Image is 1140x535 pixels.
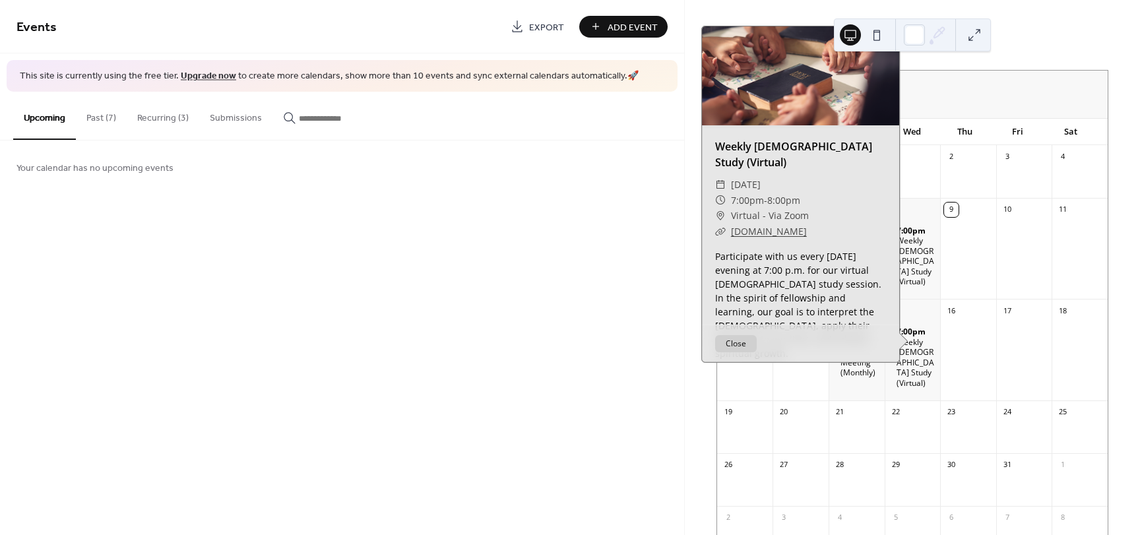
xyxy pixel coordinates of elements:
[1056,511,1070,525] div: 8
[715,139,872,170] a: Weekly [DEMOGRAPHIC_DATA] Study (Virtual)
[833,405,847,420] div: 21
[579,16,668,38] button: Add Event
[889,458,903,472] div: 29
[944,203,959,217] div: 9
[721,458,736,472] div: 26
[992,119,1044,145] div: Fri
[1056,150,1070,164] div: 4
[731,225,807,237] a: [DOMAIN_NAME]
[944,303,959,318] div: 16
[776,458,791,472] div: 27
[776,511,791,525] div: 3
[1000,458,1015,472] div: 31
[717,71,1108,86] div: [DATE]
[897,337,935,389] div: Weekly [DEMOGRAPHIC_DATA] Study (Virtual)
[1000,303,1015,318] div: 17
[715,177,726,193] div: ​
[1044,119,1097,145] div: Sat
[897,226,928,236] span: 7:00pm
[721,405,736,420] div: 19
[13,92,76,140] button: Upcoming
[702,249,899,360] div: Participate with us every [DATE] evening at 7:00 p.m. for our virtual [DEMOGRAPHIC_DATA] study se...
[1000,150,1015,164] div: 3
[1000,203,1015,217] div: 10
[715,335,757,352] button: Close
[833,511,847,525] div: 4
[776,405,791,420] div: 20
[731,177,761,193] span: [DATE]
[764,193,767,208] span: -
[715,224,726,239] div: ​
[715,193,726,208] div: ​
[608,20,658,34] span: Add Event
[767,193,800,208] span: 8:00pm
[886,119,939,145] div: Wed
[1056,303,1070,318] div: 18
[897,327,928,337] span: 7:00pm
[1056,405,1070,420] div: 25
[944,458,959,472] div: 30
[939,119,992,145] div: Thu
[731,193,764,208] span: 7:00pm
[20,70,639,83] span: This site is currently using the free tier. to create more calendars, show more than 10 events an...
[1000,511,1015,525] div: 7
[833,458,847,472] div: 28
[889,405,903,420] div: 22
[944,511,959,525] div: 6
[889,511,903,525] div: 5
[1056,458,1070,472] div: 1
[76,92,127,139] button: Past (7)
[1056,203,1070,217] div: 11
[16,15,57,40] span: Events
[944,150,959,164] div: 2
[731,208,809,224] span: Virtual - Via Zoom
[501,16,574,38] a: Export
[885,226,941,288] div: Weekly Bible Study (Virtual)
[885,327,941,389] div: Weekly Bible Study (Virtual)
[715,208,726,224] div: ​
[721,511,736,525] div: 2
[897,236,935,287] div: Weekly [DEMOGRAPHIC_DATA] Study (Virtual)
[529,20,564,34] span: Export
[199,92,272,139] button: Submissions
[127,92,199,139] button: Recurring (3)
[1000,405,1015,420] div: 24
[181,67,236,85] a: Upgrade now
[944,405,959,420] div: 23
[16,161,174,175] span: Your calendar has no upcoming events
